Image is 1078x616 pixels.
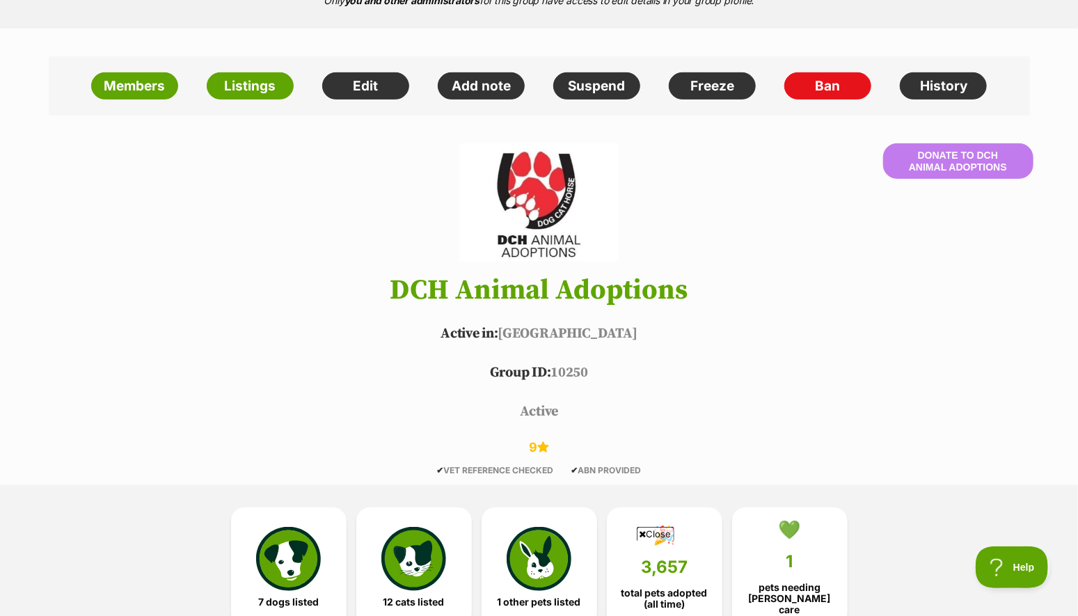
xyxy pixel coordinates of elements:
[256,527,320,591] img: petrescue-icon-eee76f85a60ef55c4a1927667547b313a7c0e82042636edf73dce9c88f694885.svg
[322,72,409,100] a: Edit
[28,441,1051,455] div: 9
[976,546,1050,588] iframe: Help Scout Beacon - Open
[437,465,554,475] span: VET REFERENCE CHECKED
[637,527,674,541] span: Close
[28,363,1051,384] p: 10250
[883,143,1033,178] button: Donate to DCH Animal Adoptions
[507,527,571,591] img: bunny-icon-b786713a4a21a2fe6d13e954f4cb29d131f1b31f8a74b52ca2c6d2999bc34bbe.svg
[441,325,498,342] span: Active in:
[437,465,444,475] icon: ✔
[653,525,676,546] div: 🎉
[459,143,618,262] img: DCH Animal Adoptions
[571,465,642,475] span: ABN PROVIDED
[553,72,640,100] a: Suspend
[28,275,1051,306] h1: DCH Animal Adoptions
[207,72,294,100] a: Listings
[669,72,756,100] a: Freeze
[784,72,871,100] a: Ban
[28,402,1051,422] p: active
[381,527,445,591] img: cat-icon-068c71abf8fe30c970a85cd354bc8e23425d12f6e8612795f06af48be43a487a.svg
[571,465,578,475] icon: ✔
[438,72,525,100] a: Add note
[490,364,550,381] span: Group ID:
[900,72,987,100] a: History
[91,72,178,100] a: Members
[779,519,801,540] div: 💚
[28,324,1051,345] p: [GEOGRAPHIC_DATA]
[202,546,877,609] iframe: Advertisement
